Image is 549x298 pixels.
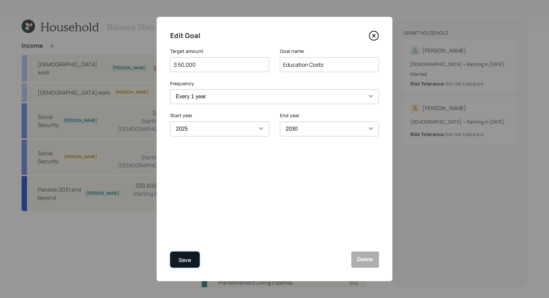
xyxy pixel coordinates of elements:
label: End year [280,112,379,119]
label: Frequency [170,80,379,87]
button: Save [170,252,200,268]
label: Goal name [280,48,379,55]
label: Start year [170,112,269,119]
h4: Edit Goal [170,30,200,41]
button: Delete [351,252,379,268]
div: Save [179,256,191,265]
label: Target amount [170,48,269,55]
